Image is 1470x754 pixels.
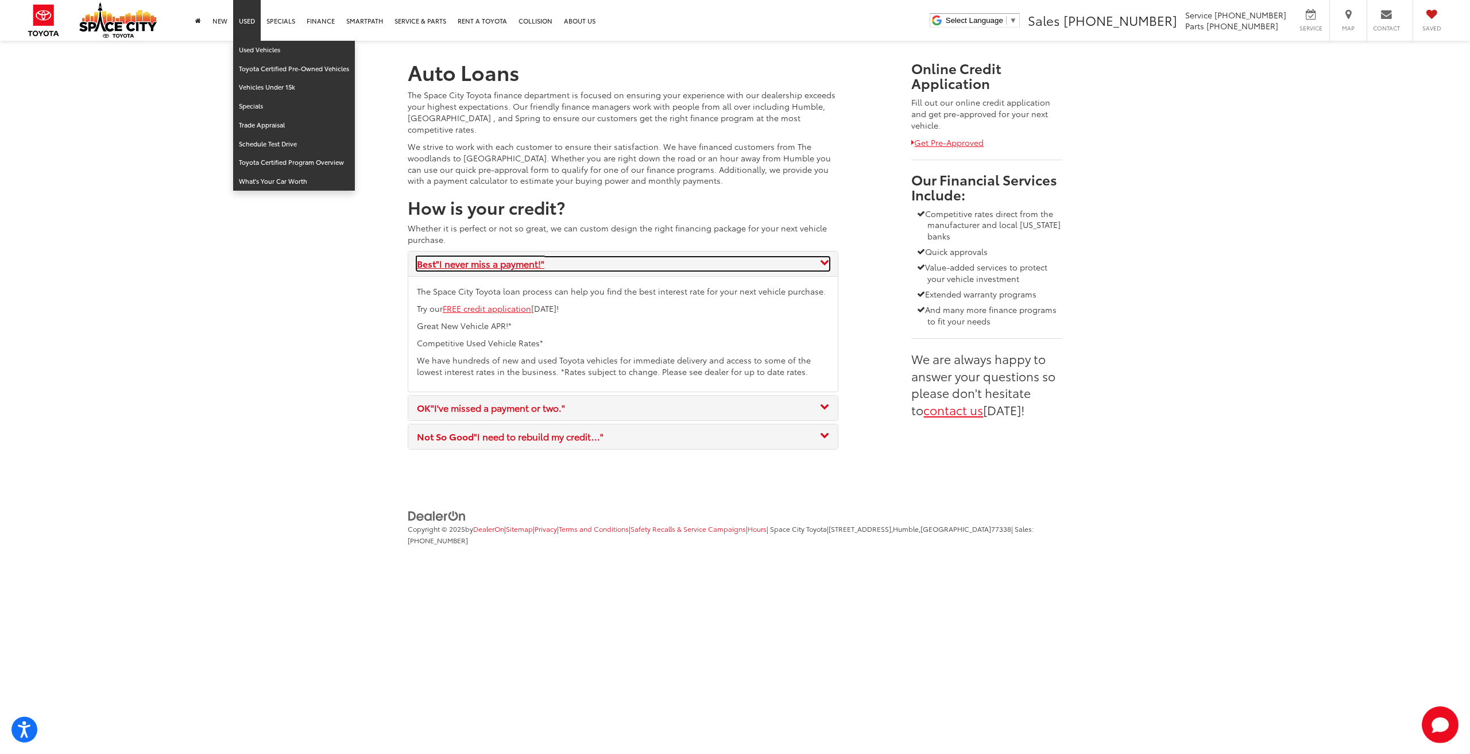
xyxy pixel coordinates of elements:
a: FREE credit application [443,303,531,314]
span: | [746,524,767,533]
span: | Space City Toyota [767,524,827,533]
a: Not So Good"I need to rebuild my credit..." [417,430,829,443]
span: Contact [1373,24,1400,32]
span: | [557,524,629,533]
p: Competitive Used Vehicle Rates* [417,337,829,349]
span: [PHONE_NUMBER] [408,535,468,545]
a: Get Pre-Approved [911,137,984,148]
p: The Space City Toyota finance department is focused on ensuring your experience with our dealersh... [408,89,838,135]
div: "I never miss a payment!" [417,257,829,270]
a: contact us [923,401,983,418]
h3: Our Financial Services Include: [911,172,1062,202]
span: Humble, [893,524,920,533]
a: Used Vehicles [233,41,355,60]
a: DealerOn Home Page [473,524,504,533]
li: Value-added services to protect your vehicle investment [927,261,1062,284]
a: DealerOn [408,509,466,521]
a: Safety Recalls & Service Campaigns, Opens in a new tab [630,524,746,533]
p: We strive to work with each customer to ensure their satisfaction. We have financed customers fro... [408,141,838,187]
p: Try our [DATE]! [417,303,829,314]
p: We are always happy to answer your questions so please don't hesitate to [DATE]! [911,350,1062,418]
span: | [533,524,557,533]
a: Schedule Test Drive [233,135,355,154]
span: Parts [1185,20,1204,32]
p: Whether it is perfect or not so great, we can custom design the right financing package for your ... [408,222,838,245]
span: [PHONE_NUMBER] [1063,11,1177,29]
span: ​ [1006,16,1007,25]
div: "I need to rebuild my credit..." [417,430,829,443]
span: Copyright © 2025 [408,524,465,533]
span: [PHONE_NUMBER] [1206,20,1278,32]
span: Select Language [946,16,1003,25]
svg: Start Chat [1422,706,1459,743]
span: Service [1298,24,1324,32]
p: We have hundreds of new and used Toyota vehicles for immediate delivery and access to some of the... [417,354,829,377]
span: [GEOGRAPHIC_DATA] [920,524,991,533]
span: | [629,524,746,533]
a: Select Language​ [946,16,1017,25]
img: DealerOn [408,510,466,523]
p: Great New Vehicle APR!* [417,320,829,331]
span: Service [1185,9,1212,21]
p: The Space City Toyota loan process can help you find the best interest rate for your next vehicle... [417,285,829,297]
a: What's Your Car Worth [233,172,355,191]
div: "I've missed a payment or two." [417,401,829,415]
button: Toggle Chat Window [1422,706,1459,743]
span: Map [1336,24,1361,32]
h3: Online Credit Application [911,60,1062,91]
img: Space City Toyota [79,2,157,38]
a: Privacy [535,524,557,533]
span: | [827,524,1011,533]
li: Extended warranty programs [927,288,1062,300]
a: Sitemap [506,524,533,533]
strong: OK [417,401,431,414]
h2: How is your credit? [408,198,838,216]
span: ▼ [1009,16,1017,25]
a: Vehicles Under 15k [233,78,355,97]
span: Sales [1028,11,1060,29]
a: Hours [748,524,767,533]
h1: Auto Loans [408,60,838,83]
span: 77338 [991,524,1011,533]
a: Specials [233,97,355,116]
span: | [504,524,533,533]
li: Competitive rates direct from the manufacturer and local [US_STATE] banks [927,208,1062,242]
strong: Not So Good [417,430,474,443]
a: Toyota Certified Program Overview [233,153,355,172]
a: Trade Appraisal [233,116,355,135]
a: Terms and Conditions [559,524,629,533]
p: Fill out our online credit application and get pre-approved for your next vehicle. [911,96,1062,131]
a: Best"I never miss a payment!" [417,257,829,270]
li: Quick approvals [927,246,1062,257]
span: [PHONE_NUMBER] [1214,9,1286,21]
span: Saved [1419,24,1444,32]
a: OK"I've missed a payment or two." [417,401,829,415]
span: [STREET_ADDRESS], [829,524,893,533]
li: And many more finance programs to fit your needs [927,304,1062,327]
span: by [465,524,504,533]
a: Toyota Certified Pre-Owned Vehicles [233,60,355,79]
strong: Best [417,257,436,270]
